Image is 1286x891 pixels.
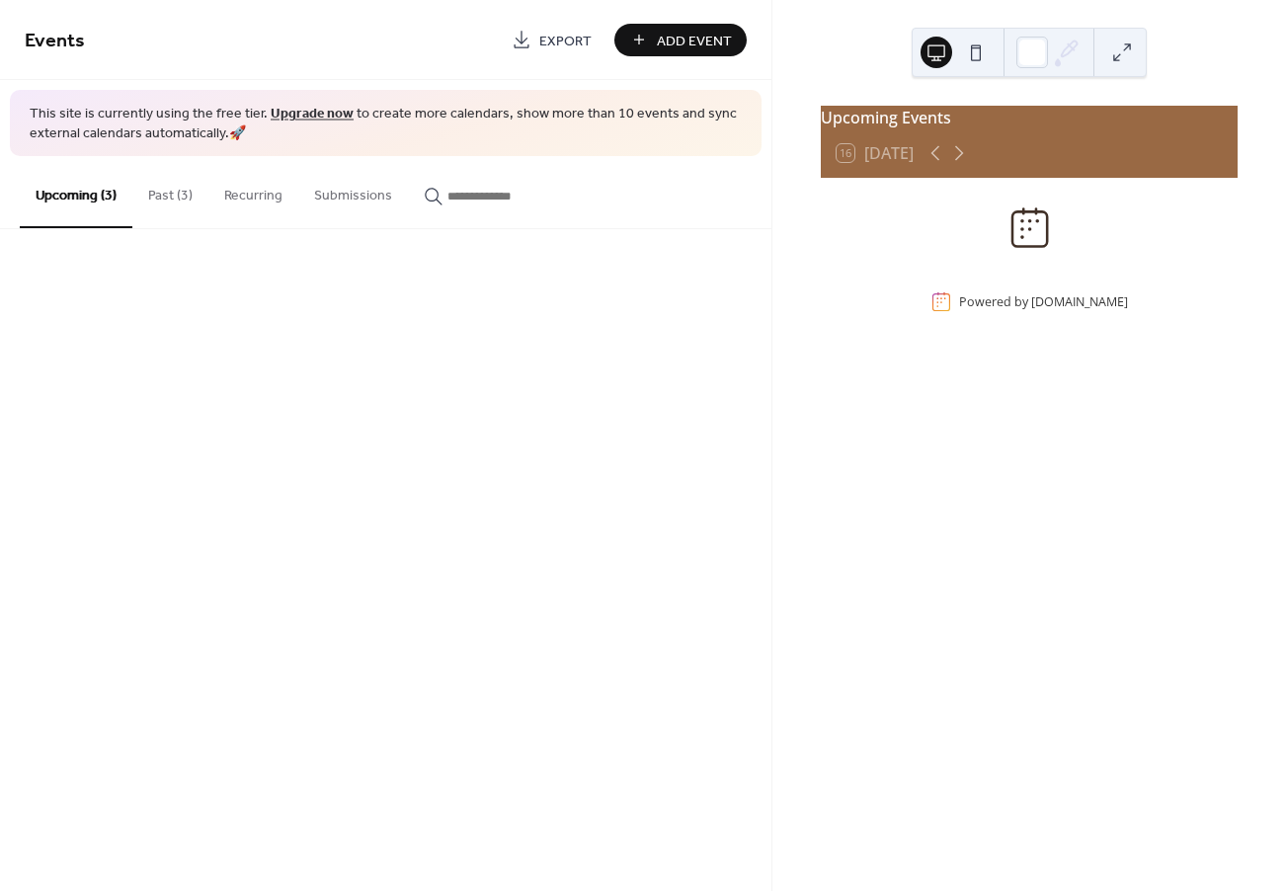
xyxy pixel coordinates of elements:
a: [DOMAIN_NAME] [1031,293,1128,310]
span: This site is currently using the free tier. to create more calendars, show more than 10 events an... [30,105,742,143]
span: Add Event [657,31,732,51]
button: Past (3) [132,156,208,226]
button: Add Event [614,24,747,56]
div: Powered by [959,293,1128,310]
span: Export [539,31,592,51]
button: Recurring [208,156,298,226]
a: Upgrade now [271,101,354,127]
div: Upcoming Events [821,106,1238,129]
button: Upcoming (3) [20,156,132,228]
a: Export [497,24,606,56]
button: Submissions [298,156,408,226]
span: Events [25,22,85,60]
